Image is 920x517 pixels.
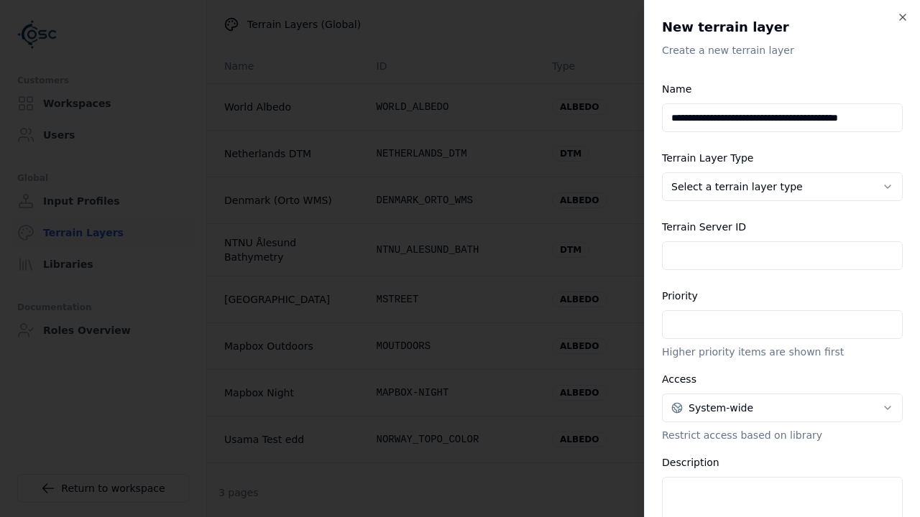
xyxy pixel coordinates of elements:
label: Terrain Layer Type [662,152,753,164]
label: Description [662,457,719,468]
label: Priority [662,290,698,302]
h2: New terrain layer [662,17,903,37]
label: Access [662,373,696,385]
p: Create a new terrain layer [662,43,903,57]
p: Restrict access based on library [662,428,903,442]
label: Name [662,83,691,95]
p: Higher priority items are shown first [662,345,903,359]
label: Terrain Server ID [662,221,746,233]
